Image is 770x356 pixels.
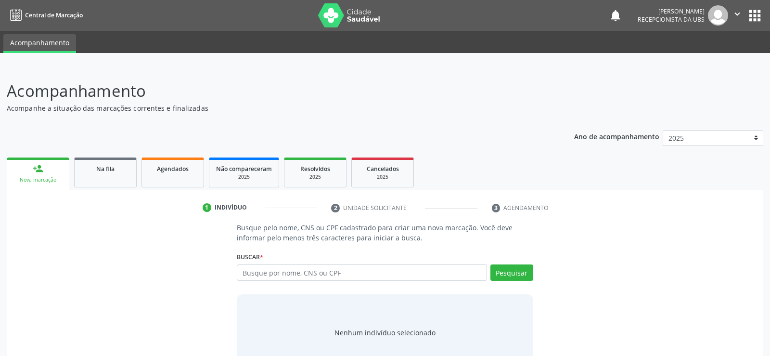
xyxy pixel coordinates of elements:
button: notifications [609,9,622,22]
button:  [728,5,746,26]
div: 2025 [359,173,407,181]
a: Central de Marcação [7,7,83,23]
p: Ano de acompanhamento [574,130,659,142]
span: Resolvidos [300,165,330,173]
button: apps [746,7,763,24]
span: Agendados [157,165,189,173]
div: 1 [203,203,211,212]
span: Não compareceram [216,165,272,173]
span: Recepcionista da UBS [638,15,705,24]
p: Acompanhamento [7,79,536,103]
div: [PERSON_NAME] [638,7,705,15]
i:  [732,9,743,19]
span: Central de Marcação [25,11,83,19]
div: 2025 [216,173,272,181]
span: Na fila [96,165,115,173]
label: Buscar [237,250,263,264]
p: Busque pelo nome, CNS ou CPF cadastrado para criar uma nova marcação. Você deve informar pelo men... [237,223,533,243]
div: Indivíduo [215,203,247,212]
p: Acompanhe a situação das marcações correntes e finalizadas [7,103,536,113]
img: img [708,5,728,26]
div: Nenhum indivíduo selecionado [334,328,436,338]
span: Cancelados [367,165,399,173]
div: person_add [33,163,43,174]
div: Nova marcação [13,176,63,184]
a: Acompanhamento [3,34,76,53]
input: Busque por nome, CNS ou CPF [237,264,487,281]
div: 2025 [291,173,339,181]
button: Pesquisar [490,264,533,281]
